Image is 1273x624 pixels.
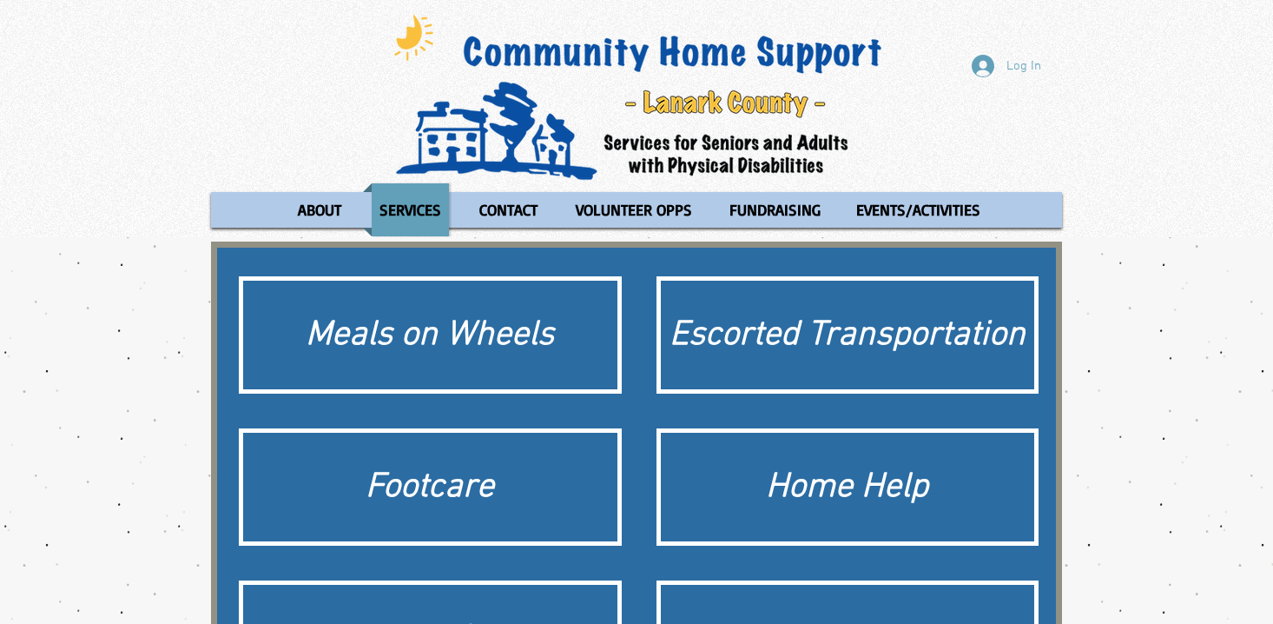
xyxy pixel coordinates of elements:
[239,276,622,394] a: Meals on Wheels
[848,183,988,236] p: EVENTS/ACTIVITIES
[472,183,545,236] p: CONTACT
[281,183,359,236] a: ABOUT
[1000,57,1047,76] span: Log In
[669,463,1026,512] div: Home Help
[252,311,609,360] div: Meals on Wheels
[372,183,449,236] p: SERVICES
[840,183,997,236] a: EVENTS/ACTIVITIES
[960,50,1053,83] button: Log In
[713,183,835,236] a: FUNDRAISING
[211,183,1062,236] nav: Site
[559,183,709,236] a: VOLUNTEER OPPS
[290,183,349,236] p: ABOUT
[656,428,1039,546] a: Home Help
[656,276,1039,394] a: Escorted Transportation
[462,183,555,236] a: CONTACT
[722,183,828,236] p: FUNDRAISING
[669,311,1026,360] div: Escorted Transportation
[363,183,458,236] a: SERVICES
[568,183,700,236] p: VOLUNTEER OPPS
[252,463,609,512] div: Footcare
[239,428,622,546] a: Footcare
